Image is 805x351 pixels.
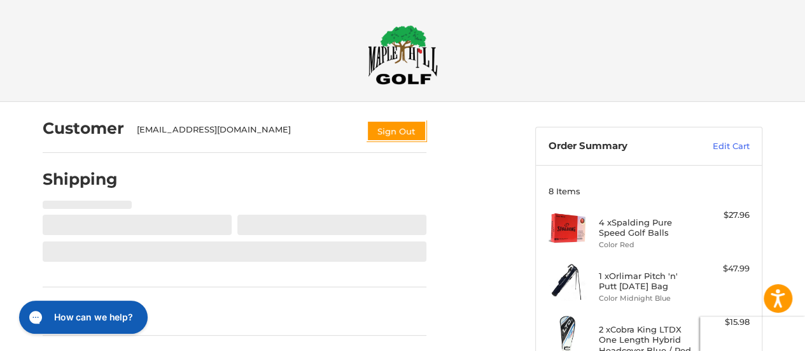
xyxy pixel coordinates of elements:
[368,25,438,85] img: Maple Hill Golf
[549,186,750,196] h3: 8 Items
[43,169,118,189] h2: Shipping
[685,140,750,153] a: Edit Cart
[699,209,750,222] div: $27.96
[699,316,750,329] div: $15.98
[367,120,426,141] button: Sign Out
[43,118,124,138] h2: Customer
[599,217,696,238] h4: 4 x Spalding Pure Speed Golf Balls
[13,296,151,338] iframe: Gorgias live chat messenger
[137,124,354,141] div: [EMAIL_ADDRESS][DOMAIN_NAME]
[599,271,696,292] h4: 1 x Orlimar Pitch 'n' Putt [DATE] Bag
[599,240,696,250] li: Color Red
[699,262,750,275] div: $47.99
[599,293,696,304] li: Color Midnight Blue
[549,140,685,153] h3: Order Summary
[700,317,805,351] iframe: Google Customer Reviews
